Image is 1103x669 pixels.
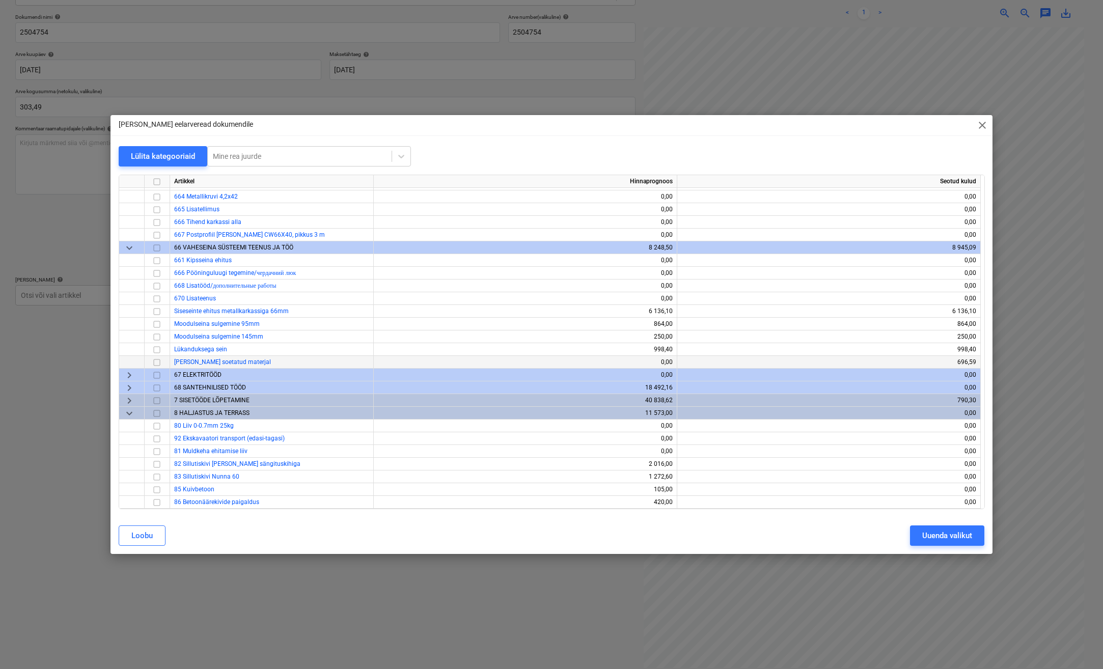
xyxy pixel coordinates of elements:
div: 0,00 [681,216,976,229]
div: 0,00 [681,280,976,292]
div: 0,00 [681,496,976,509]
div: 0,00 [681,407,976,420]
a: 667 Postprofiil [PERSON_NAME] CW66X40, pikkus 3 m [174,231,325,238]
a: 86 Betoonäärekivide paigaldus [174,498,259,506]
div: 0,00 [378,280,673,292]
div: 0,00 [681,190,976,203]
div: 0,00 [681,229,976,241]
div: 790,30 [681,394,976,407]
p: [PERSON_NAME] eelarveread dokumendile [119,119,253,130]
div: 250,00 [378,330,673,343]
a: 661 Kipsseina ehitus [174,257,232,264]
div: 998,40 [378,343,673,356]
span: keyboard_arrow_down [123,407,135,420]
div: 0,00 [378,369,673,381]
div: 0,00 [378,203,673,216]
div: 0,00 [378,356,673,369]
span: close [976,119,988,131]
div: 18 492,16 [378,381,673,394]
span: keyboard_arrow_right [123,382,135,394]
div: 0,00 [378,432,673,445]
span: keyboard_arrow_down [123,242,135,254]
div: 105,00 [378,483,673,496]
div: 0,00 [681,432,976,445]
span: 67 ELEKTRITÖÖD [174,371,222,378]
a: 82 Sillutiskivi [PERSON_NAME] sängituskihiga [174,460,300,467]
div: 0,00 [681,470,976,483]
div: Loobu [131,529,153,542]
a: 85 Kuivbetoon [174,486,214,493]
div: 40 838,62 [378,394,673,407]
div: 0,00 [378,420,673,432]
div: 0,00 [681,254,976,267]
div: Lülita kategooriaid [131,150,195,163]
a: 666 Pööninguluugi tegemine/чердачний люк [174,269,296,276]
span: 7 SISETÖÖDE LÕPETAMINE [174,397,250,404]
div: 0,00 [681,292,976,305]
div: 998,40 [681,343,976,356]
a: 665 Lisatellimus [174,206,219,213]
div: 0,00 [378,229,673,241]
div: 0,00 [681,483,976,496]
div: 0,00 [378,292,673,305]
div: 0,00 [378,267,673,280]
a: 668 Lisatööd/дополнительные работы [174,282,277,289]
a: 664 Metallikruvi 4,2x42 [174,193,238,200]
div: Hinnaprognoos [374,175,677,188]
a: 80 Liiv 0-0.7mm 25kg [174,422,234,429]
span: 82 Sillutiskivi panek koos sängituskihiga [174,460,300,467]
a: Lükanduksega sein [174,346,227,353]
a: 666 Tihend karkassi alla [174,218,241,226]
span: 68 SANTEHNILISED TÖÖD [174,384,246,391]
div: Artikkel [170,175,374,188]
div: 8 945,09 [681,241,976,254]
span: Nesko Ehitusele soetatud materjal [174,358,271,366]
a: 670 Lisateenus [174,295,216,302]
div: 696,59 [681,356,976,369]
div: 0,00 [681,445,976,458]
span: keyboard_arrow_right [123,395,135,407]
div: 8 248,50 [378,241,673,254]
button: Loobu [119,525,166,546]
a: Moodulseina sulgemine 145mm [174,333,263,340]
span: keyboard_arrow_right [123,369,135,381]
div: Seotud kulud [677,175,981,188]
a: [PERSON_NAME] soetatud materjal [174,358,271,366]
div: 1 272,60 [378,470,673,483]
div: 0,00 [681,369,976,381]
div: 0,00 [681,381,976,394]
a: Siseseinte ehitus metallkarkassiga 66mm [174,308,289,315]
a: 92 Ekskavaatori transport (edasi-tagasi) [174,435,285,442]
div: 0,00 [378,445,673,458]
div: 6 136,10 [681,305,976,318]
div: 0,00 [378,254,673,267]
a: Moodulseina sulgemine 95mm [174,320,260,327]
a: 83 Sillutiskivi Nunna 60 [174,473,239,480]
span: 8 HALJASTUS JA TERRASS [174,409,250,416]
div: 0,00 [681,267,976,280]
span: 667 Postprofiil Knauf CW66X40, pikkus 3 m [174,231,325,238]
span: 81 Muldkeha ehitamise liiv [174,448,247,455]
div: 0,00 [681,203,976,216]
div: 250,00 [681,330,976,343]
div: 11 573,00 [378,407,673,420]
div: Uuenda valikut [922,529,972,542]
div: 0,00 [378,216,673,229]
div: 420,00 [378,496,673,509]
